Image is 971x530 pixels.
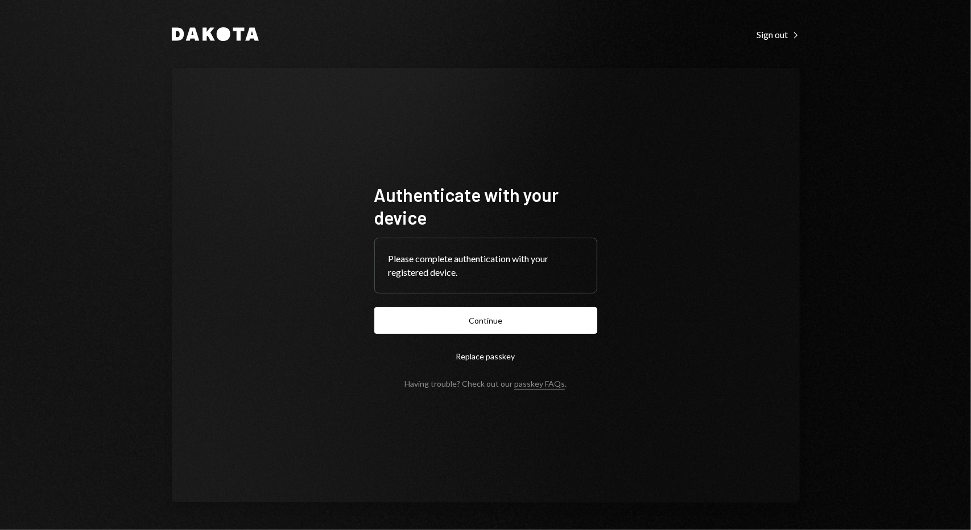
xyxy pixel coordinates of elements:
[374,343,597,370] button: Replace passkey
[374,307,597,334] button: Continue
[757,29,800,40] div: Sign out
[389,252,583,279] div: Please complete authentication with your registered device.
[514,379,565,390] a: passkey FAQs
[757,28,800,40] a: Sign out
[404,379,567,388] div: Having trouble? Check out our .
[374,183,597,229] h1: Authenticate with your device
